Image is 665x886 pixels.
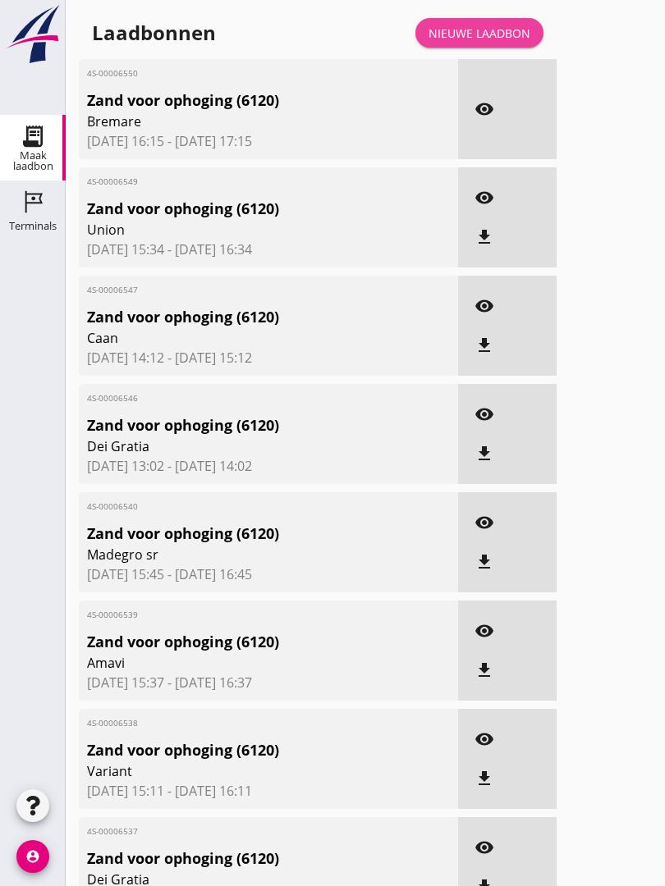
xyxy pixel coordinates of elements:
div: Terminals [9,221,57,231]
span: 4S-00006550 [87,67,389,80]
span: 4S-00006549 [87,176,389,188]
span: [DATE] 13:02 - [DATE] 14:02 [87,456,450,476]
span: Dei Gratia [87,436,389,456]
span: Zand voor ophoging (6120) [87,631,389,653]
i: file_download [475,227,494,247]
span: [DATE] 16:15 - [DATE] 17:15 [87,131,450,151]
span: Variant [87,761,389,781]
i: visibility [475,621,494,641]
span: [DATE] 15:37 - [DATE] 16:37 [87,673,450,692]
i: file_download [475,769,494,788]
span: Zand voor ophoging (6120) [87,523,389,545]
span: [DATE] 15:34 - [DATE] 16:34 [87,240,450,259]
span: 4S-00006538 [87,717,389,729]
span: 4S-00006539 [87,609,389,621]
i: visibility [475,296,494,316]
a: Nieuwe laadbon [415,18,543,48]
i: file_download [475,552,494,572]
i: visibility [475,404,494,424]
span: Zand voor ophoging (6120) [87,414,389,436]
div: Laadbonnen [92,20,216,46]
i: visibility [475,838,494,857]
span: Amavi [87,653,389,673]
span: Madegro sr [87,545,389,564]
span: Caan [87,328,389,348]
span: Bremare [87,112,389,131]
i: visibility [475,188,494,208]
i: visibility [475,513,494,532]
span: Union [87,220,389,240]
i: account_circle [16,840,49,873]
span: [DATE] 14:12 - [DATE] 15:12 [87,348,450,368]
span: [DATE] 15:45 - [DATE] 16:45 [87,564,450,584]
img: logo-small.a267ee39.svg [3,4,62,65]
i: file_download [475,444,494,464]
span: Zand voor ophoging (6120) [87,847,389,870]
i: file_download [475,336,494,355]
span: 4S-00006540 [87,500,389,513]
span: Zand voor ophoging (6120) [87,739,389,761]
i: file_download [475,660,494,680]
span: Zand voor ophoging (6120) [87,89,389,112]
span: Zand voor ophoging (6120) [87,306,389,328]
i: visibility [475,729,494,749]
span: 4S-00006546 [87,392,389,404]
span: [DATE] 15:11 - [DATE] 16:11 [87,781,450,801]
span: 4S-00006537 [87,825,389,838]
i: visibility [475,99,494,119]
span: 4S-00006547 [87,284,389,296]
span: Zand voor ophoging (6120) [87,198,389,220]
div: Nieuwe laadbon [429,25,530,42]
